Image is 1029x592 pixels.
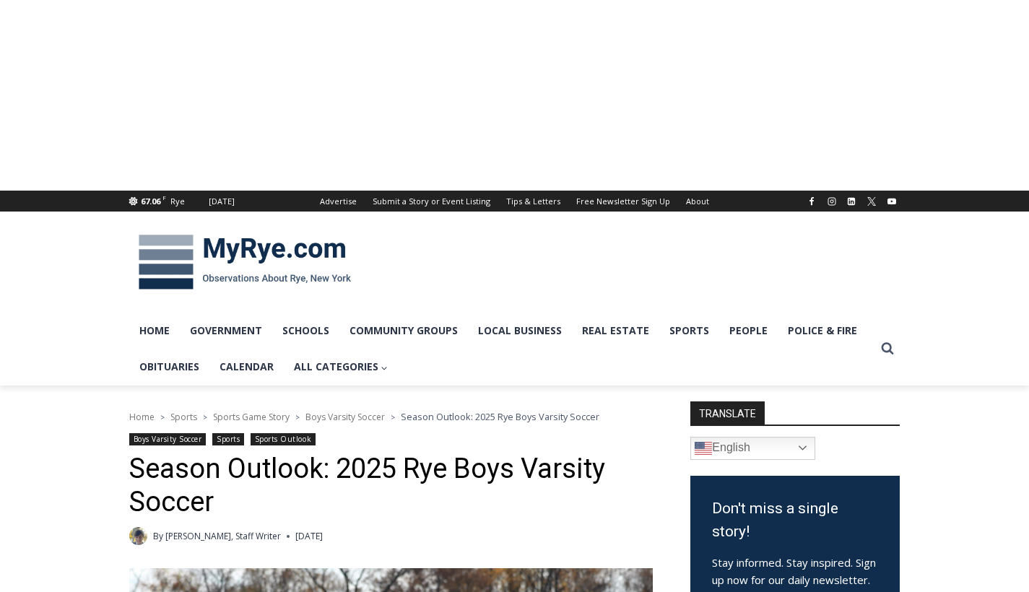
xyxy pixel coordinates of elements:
[203,412,207,422] span: >
[803,193,820,210] a: Facebook
[468,313,572,349] a: Local Business
[294,359,388,375] span: All Categories
[129,433,207,445] a: Boys Varsity Soccer
[129,453,653,518] h1: Season Outlook: 2025 Rye Boys Varsity Soccer
[212,433,244,445] a: Sports
[272,313,339,349] a: Schools
[659,313,719,349] a: Sports
[129,411,155,423] a: Home
[129,409,653,424] nav: Breadcrumbs
[498,191,568,212] a: Tips & Letters
[712,554,878,588] p: Stay informed. Stay inspired. Sign up now for our daily newsletter.
[339,313,468,349] a: Community Groups
[305,411,385,423] a: Boys Varsity Soccer
[170,411,197,423] a: Sports
[572,313,659,349] a: Real Estate
[129,225,360,300] img: MyRye.com
[153,529,163,543] span: By
[690,401,765,425] strong: TRANSLATE
[823,193,841,210] a: Instagram
[251,433,316,445] a: Sports Outlook
[568,191,678,212] a: Free Newsletter Sign Up
[712,497,878,543] h3: Don't miss a single story!
[209,349,284,385] a: Calendar
[401,410,599,423] span: Season Outlook: 2025 Rye Boys Varsity Soccer
[129,527,147,545] img: (PHOTO: MyRye.com 2024 Head Intern, Editor and now Staff Writer Charlie Morris. Contributed.)Char...
[883,193,900,210] a: YouTube
[843,193,860,210] a: Linkedin
[778,313,867,349] a: Police & Fire
[391,412,395,422] span: >
[129,313,180,349] a: Home
[863,193,880,210] a: X
[312,191,365,212] a: Advertise
[165,530,281,542] a: [PERSON_NAME], Staff Writer
[209,195,235,208] div: [DATE]
[295,412,300,422] span: >
[690,437,815,460] a: English
[160,412,165,422] span: >
[129,527,147,545] a: Author image
[180,313,272,349] a: Government
[129,313,874,386] nav: Primary Navigation
[719,313,778,349] a: People
[170,195,185,208] div: Rye
[312,191,717,212] nav: Secondary Navigation
[695,440,712,457] img: en
[141,196,160,206] span: 67.06
[284,349,399,385] a: All Categories
[678,191,717,212] a: About
[295,529,323,543] time: [DATE]
[213,411,290,423] a: Sports Game Story
[365,191,498,212] a: Submit a Story or Event Listing
[129,349,209,385] a: Obituaries
[162,193,166,201] span: F
[874,336,900,362] button: View Search Form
